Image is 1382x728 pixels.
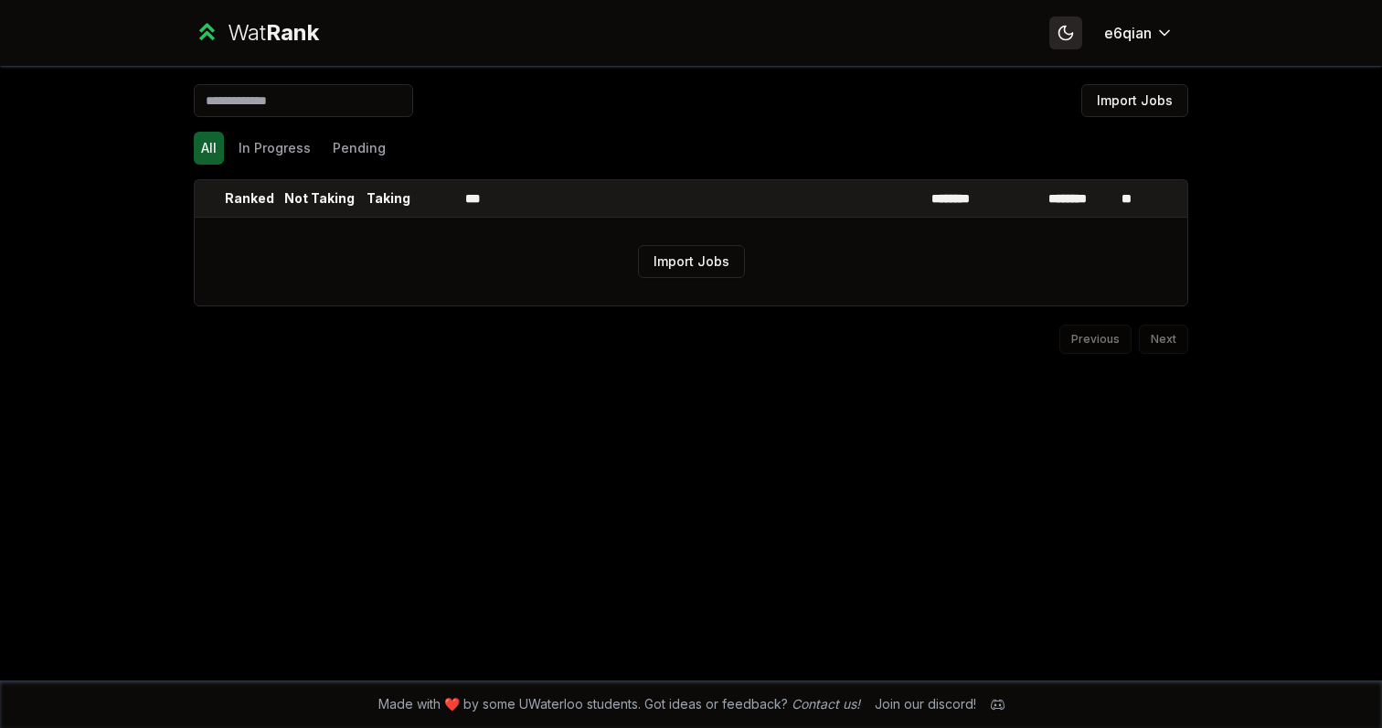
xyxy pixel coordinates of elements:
button: In Progress [231,132,318,165]
p: Taking [367,189,410,208]
a: Contact us! [792,696,860,712]
p: Not Taking [284,189,355,208]
span: Made with ❤️ by some UWaterloo students. Got ideas or feedback? [378,695,860,713]
a: WatRank [194,18,319,48]
div: Join our discord! [875,695,976,713]
div: Wat [228,18,319,48]
button: Import Jobs [638,245,745,278]
p: Ranked [225,189,274,208]
span: Rank [266,19,319,46]
button: Import Jobs [1081,84,1188,117]
button: e6qian [1090,16,1188,49]
button: All [194,132,224,165]
button: Pending [325,132,393,165]
span: e6qian [1104,22,1152,44]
